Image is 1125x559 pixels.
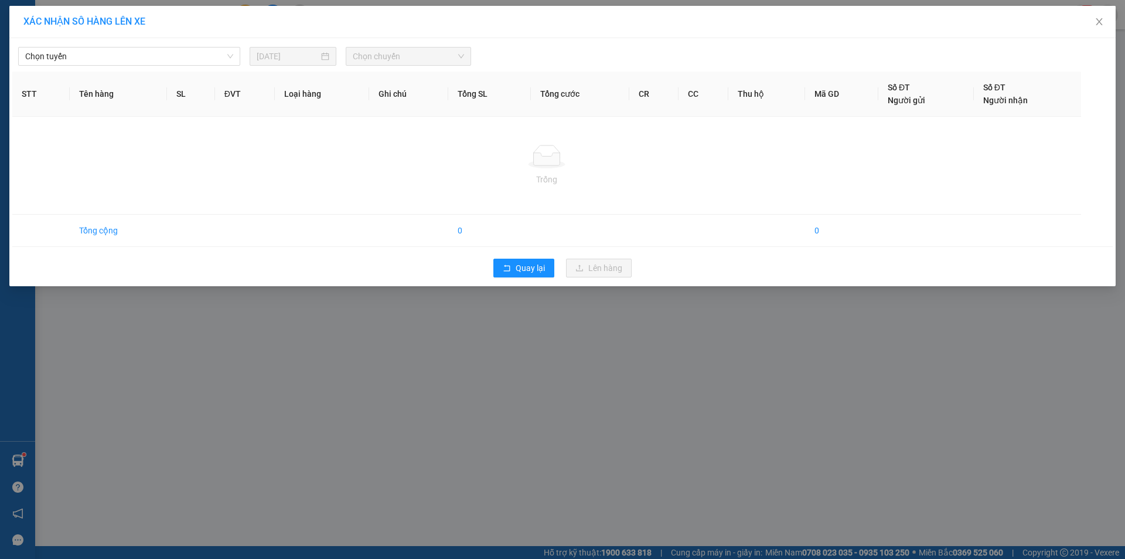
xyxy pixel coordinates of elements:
button: Close [1083,6,1116,39]
th: Thu hộ [728,72,804,117]
button: uploadLên hàng [566,259,632,277]
button: rollbackQuay lại [493,259,554,277]
td: Tổng cộng [70,215,167,247]
span: Chọn tuyến [25,48,233,65]
div: Trống [22,173,1072,186]
th: Tổng cước [531,72,629,117]
span: XÁC NHẬN SỐ HÀNG LÊN XE [23,16,145,27]
td: 0 [448,215,531,247]
span: rollback [503,264,511,273]
span: Số ĐT [888,83,910,92]
span: Người gửi [888,96,925,105]
th: CC [679,72,728,117]
td: 0 [805,215,878,247]
input: 14/08/2025 [257,50,319,63]
th: Ghi chú [369,72,449,117]
span: Số ĐT [983,83,1005,92]
span: close [1095,17,1104,26]
span: Chọn chuyến [353,48,464,65]
th: STT [12,72,70,117]
th: Mã GD [805,72,878,117]
th: SL [167,72,214,117]
th: ĐVT [215,72,275,117]
th: Loại hàng [275,72,369,117]
th: Tổng SL [448,72,531,117]
span: Người nhận [983,96,1028,105]
span: Quay lại [516,262,545,275]
th: Tên hàng [70,72,167,117]
th: CR [629,72,679,117]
